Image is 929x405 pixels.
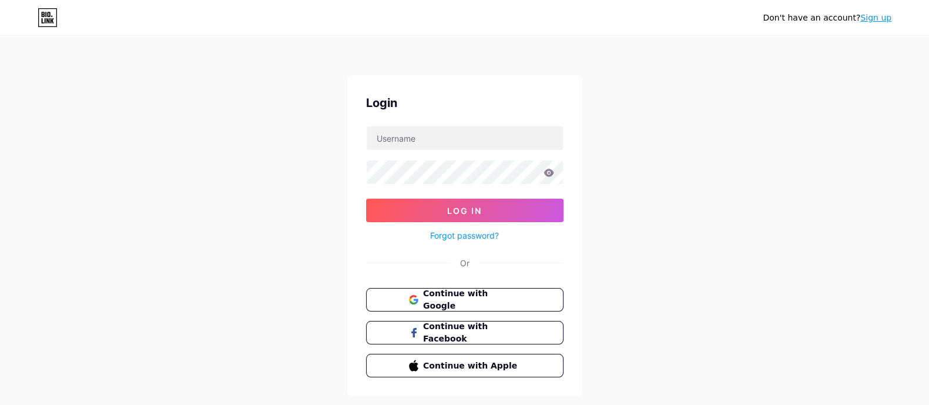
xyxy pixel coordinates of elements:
[430,229,499,242] a: Forgot password?
[366,321,564,344] button: Continue with Facebook
[447,206,482,216] span: Log In
[366,94,564,112] div: Login
[367,126,563,150] input: Username
[423,287,520,312] span: Continue with Google
[763,12,891,24] div: Don't have an account?
[423,360,520,372] span: Continue with Apple
[460,257,469,269] div: Or
[366,199,564,222] button: Log In
[423,320,520,345] span: Continue with Facebook
[860,13,891,22] a: Sign up
[366,354,564,377] button: Continue with Apple
[366,288,564,312] button: Continue with Google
